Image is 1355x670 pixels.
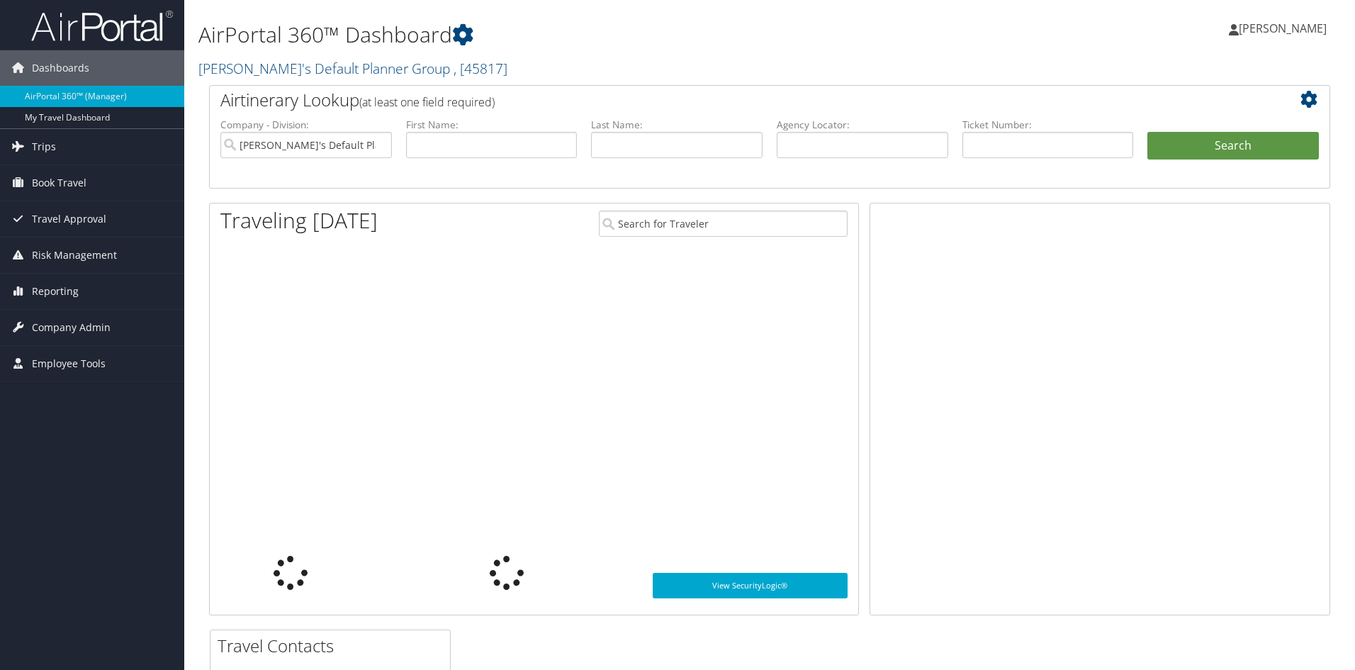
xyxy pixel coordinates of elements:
[220,118,392,132] label: Company - Division:
[1229,7,1341,50] a: [PERSON_NAME]
[198,20,960,50] h1: AirPortal 360™ Dashboard
[454,59,507,78] span: , [ 45817 ]
[32,129,56,164] span: Trips
[1239,21,1327,36] span: [PERSON_NAME]
[32,201,106,237] span: Travel Approval
[220,88,1225,112] h2: Airtinerary Lookup
[31,9,173,43] img: airportal-logo.png
[32,310,111,345] span: Company Admin
[220,206,378,235] h1: Traveling [DATE]
[32,165,86,201] span: Book Travel
[32,50,89,86] span: Dashboards
[32,346,106,381] span: Employee Tools
[1147,132,1319,160] button: Search
[591,118,763,132] label: Last Name:
[962,118,1134,132] label: Ticket Number:
[359,94,495,110] span: (at least one field required)
[218,634,450,658] h2: Travel Contacts
[406,118,578,132] label: First Name:
[198,59,507,78] a: [PERSON_NAME]'s Default Planner Group
[777,118,948,132] label: Agency Locator:
[599,211,848,237] input: Search for Traveler
[32,238,117,273] span: Risk Management
[653,573,848,598] a: View SecurityLogic®
[32,274,79,309] span: Reporting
